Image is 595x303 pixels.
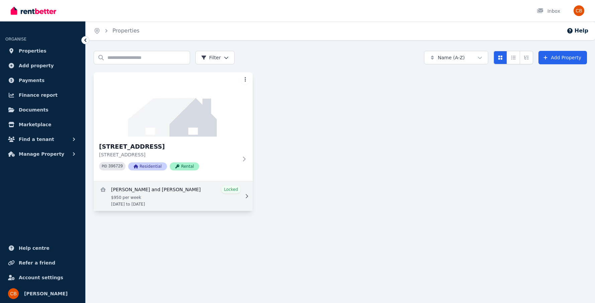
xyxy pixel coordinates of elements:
[99,151,238,158] p: [STREET_ADDRESS]
[438,54,465,61] span: Name (A-Z)
[19,62,54,70] span: Add property
[5,241,80,255] a: Help centre
[19,106,49,114] span: Documents
[102,164,107,168] small: PID
[19,274,63,282] span: Account settings
[201,54,221,61] span: Filter
[86,21,148,40] nav: Breadcrumb
[19,150,64,158] span: Manage Property
[19,259,55,267] span: Refer a friend
[24,290,68,298] span: [PERSON_NAME]
[11,6,56,16] img: RentBetter
[494,51,533,64] div: View options
[112,27,140,34] a: Properties
[170,162,199,170] span: Rental
[5,74,80,87] a: Payments
[94,72,253,181] a: 162 Moorindil St, Tewantin[STREET_ADDRESS][STREET_ADDRESS]PID 396729ResidentialRental
[19,47,47,55] span: Properties
[128,162,167,170] span: Residential
[19,135,54,143] span: Find a tenant
[8,288,19,299] img: Catherine Ball
[5,147,80,161] button: Manage Property
[538,51,587,64] a: Add Property
[567,27,588,35] button: Help
[5,271,80,284] a: Account settings
[5,59,80,72] a: Add property
[5,44,80,58] a: Properties
[195,51,235,64] button: Filter
[5,133,80,146] button: Find a tenant
[537,8,560,14] div: Inbox
[94,72,253,137] img: 162 Moorindil St, Tewantin
[5,88,80,102] a: Finance report
[424,51,488,64] button: Name (A-Z)
[494,51,507,64] button: Card view
[19,91,58,99] span: Finance report
[5,256,80,270] a: Refer a friend
[94,181,253,211] a: View details for Lesley-Jean and Jay Cavanagh
[19,121,51,129] span: Marketplace
[5,103,80,117] a: Documents
[5,37,26,42] span: ORGANISE
[5,118,80,131] a: Marketplace
[241,75,250,84] button: More options
[108,164,123,169] code: 396729
[574,5,584,16] img: Catherine Ball
[520,51,533,64] button: Expanded list view
[19,244,50,252] span: Help centre
[99,142,238,151] h3: [STREET_ADDRESS]
[19,76,45,84] span: Payments
[507,51,520,64] button: Compact list view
